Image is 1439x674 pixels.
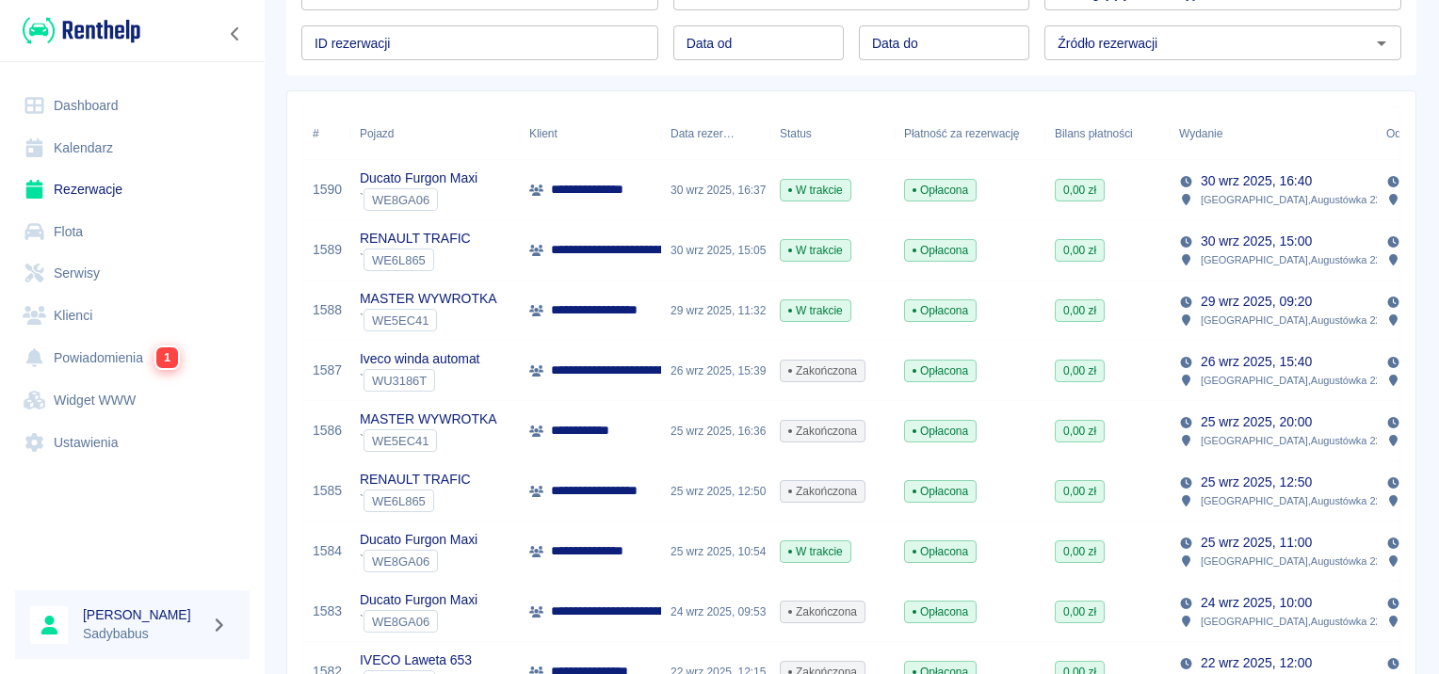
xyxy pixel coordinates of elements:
p: Ducato Furgon Maxi [360,530,477,550]
div: 25 wrz 2025, 16:36 [661,401,770,461]
button: Sort [1222,120,1249,147]
span: Zakończona [781,362,865,379]
p: [GEOGRAPHIC_DATA] , Augustówka 22A [1201,432,1388,449]
span: 0,00 zł [1056,302,1104,319]
p: [GEOGRAPHIC_DATA] , Augustówka 22A [1201,191,1388,208]
span: 0,00 zł [1056,242,1104,259]
a: Powiadomienia1 [15,336,250,379]
div: 30 wrz 2025, 16:37 [661,160,770,220]
span: Opłacona [905,302,976,319]
p: MASTER WYWROTKA [360,409,496,429]
button: Zwiń nawigację [221,22,250,46]
span: Opłacona [905,242,976,259]
a: 1584 [313,541,342,561]
span: Opłacona [905,182,976,199]
span: Opłacona [905,362,976,379]
div: ` [360,309,496,331]
span: WE5EC41 [364,313,436,328]
a: 1587 [313,361,342,380]
a: Kalendarz [15,127,250,169]
span: W trakcie [781,302,850,319]
div: ` [360,489,471,512]
p: 26 wrz 2025, 15:40 [1201,352,1312,372]
div: 30 wrz 2025, 15:05 [661,220,770,281]
span: 0,00 zł [1056,543,1104,560]
span: WE6L865 [364,253,433,267]
p: 30 wrz 2025, 16:40 [1201,171,1312,191]
p: [GEOGRAPHIC_DATA] , Augustówka 22A [1201,553,1388,570]
a: 1589 [313,240,342,260]
p: RENAULT TRAFIC [360,470,471,489]
span: 0,00 zł [1056,423,1104,440]
a: Ustawienia [15,422,250,464]
p: 24 wrz 2025, 10:00 [1201,593,1312,613]
div: 24 wrz 2025, 09:53 [661,582,770,642]
span: Opłacona [905,543,976,560]
p: MASTER WYWROTKA [360,289,496,309]
a: Rezerwacje [15,168,250,211]
a: Widget WWW [15,379,250,422]
span: Opłacona [905,423,976,440]
div: Pojazd [350,107,520,160]
div: Płatność za rezerwację [904,107,1020,160]
a: 1586 [313,421,342,441]
div: Płatność za rezerwację [895,107,1045,160]
span: W trakcie [781,242,850,259]
p: 25 wrz 2025, 20:00 [1201,412,1312,432]
div: 25 wrz 2025, 10:54 [661,522,770,582]
div: # [303,107,350,160]
a: 1588 [313,300,342,320]
span: 0,00 zł [1056,362,1104,379]
div: ` [360,188,477,211]
div: Bilans płatności [1045,107,1170,160]
div: Status [770,107,895,160]
div: 26 wrz 2025, 15:39 [661,341,770,401]
p: [GEOGRAPHIC_DATA] , Augustówka 22A [1201,492,1388,509]
span: WE8GA06 [364,193,437,207]
input: DD.MM.YYYY [859,25,1029,60]
p: Sadybabus [83,624,203,644]
span: 0,00 zł [1056,603,1104,620]
div: Pojazd [360,107,394,160]
span: WE8GA06 [364,554,437,569]
p: Ducato Furgon Maxi [360,168,477,188]
a: 1590 [313,180,342,200]
a: Dashboard [15,85,250,127]
div: Bilans płatności [1055,107,1133,160]
div: Status [780,107,812,160]
p: [GEOGRAPHIC_DATA] , Augustówka 22A [1201,613,1388,630]
span: Opłacona [905,603,976,620]
h6: [PERSON_NAME] [83,605,203,624]
a: Renthelp logo [15,15,140,46]
span: W trakcie [781,543,850,560]
div: Wydanie [1179,107,1222,160]
div: ` [360,369,479,392]
p: 25 wrz 2025, 11:00 [1201,533,1312,553]
a: 1583 [313,602,342,621]
p: Ducato Furgon Maxi [360,590,477,610]
p: IVECO Laweta 653 [360,650,472,670]
span: WE5EC41 [364,434,436,448]
span: Opłacona [905,483,976,500]
button: Otwórz [1368,30,1395,56]
p: 25 wrz 2025, 12:50 [1201,473,1312,492]
p: 30 wrz 2025, 15:00 [1201,232,1312,251]
img: Renthelp logo [23,15,140,46]
span: WE6L865 [364,494,433,508]
p: 29 wrz 2025, 09:20 [1201,292,1312,312]
p: 22 wrz 2025, 12:00 [1201,653,1312,673]
a: Klienci [15,295,250,337]
a: Serwisy [15,252,250,295]
span: WE8GA06 [364,615,437,629]
div: Klient [529,107,558,160]
div: Data rezerwacji [671,107,735,160]
span: Zakończona [781,603,865,620]
span: 0,00 zł [1056,182,1104,199]
a: 1585 [313,481,342,501]
div: ` [360,610,477,633]
span: Zakończona [781,483,865,500]
button: Sort [735,120,761,147]
p: [GEOGRAPHIC_DATA] , Augustówka 22A [1201,372,1388,389]
span: 0,00 zł [1056,483,1104,500]
div: # [313,107,319,160]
